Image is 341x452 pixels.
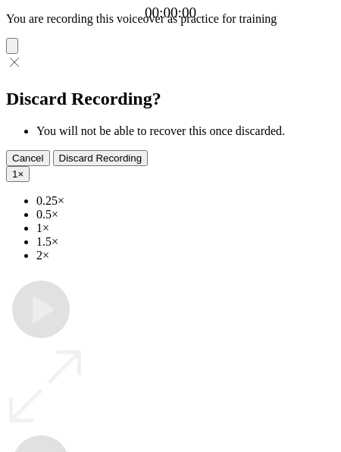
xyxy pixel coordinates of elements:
button: Discard Recording [53,150,149,166]
li: 0.25× [36,194,335,208]
h2: Discard Recording? [6,89,335,109]
li: You will not be able to recover this once discarded. [36,124,335,138]
button: Cancel [6,150,50,166]
a: 00:00:00 [145,5,196,21]
li: 0.5× [36,208,335,221]
li: 1× [36,221,335,235]
button: 1× [6,166,30,182]
li: 2× [36,249,335,262]
span: 1 [12,168,17,180]
li: 1.5× [36,235,335,249]
p: You are recording this voiceover as practice for training [6,12,335,26]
